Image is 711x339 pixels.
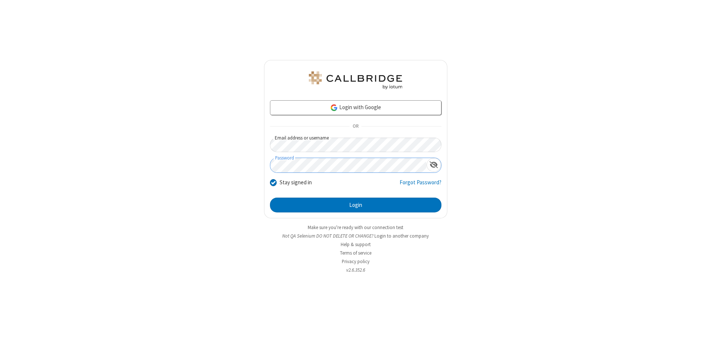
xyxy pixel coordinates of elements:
div: Show password [427,158,441,172]
label: Stay signed in [280,178,312,187]
input: Password [270,158,427,172]
span: OR [350,121,361,132]
button: Login to another company [374,232,429,239]
a: Login with Google [270,100,441,115]
a: Privacy policy [342,258,370,265]
input: Email address or username [270,138,441,152]
a: Help & support [341,241,371,248]
li: Not QA Selenium DO NOT DELETE OR CHANGE? [264,232,447,239]
img: google-icon.png [330,104,338,112]
a: Terms of service [340,250,371,256]
li: v2.6.352.6 [264,266,447,273]
a: Forgot Password? [400,178,441,192]
img: QA Selenium DO NOT DELETE OR CHANGE [307,71,404,89]
a: Make sure you're ready with our connection test [308,224,403,231]
button: Login [270,198,441,212]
